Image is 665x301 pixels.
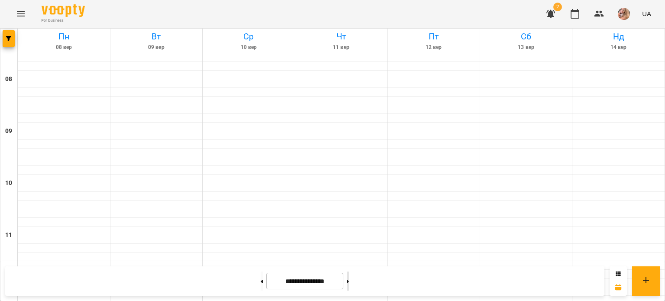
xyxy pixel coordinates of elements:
h6: 11 вер [297,43,386,52]
h6: 08 [5,74,12,84]
h6: 12 вер [389,43,478,52]
span: 2 [553,3,562,11]
h6: Вт [112,30,201,43]
h6: Пн [19,30,109,43]
h6: 08 вер [19,43,109,52]
h6: Нд [574,30,663,43]
h6: Пт [389,30,478,43]
h6: 09 [5,126,12,136]
h6: 10 [5,178,12,188]
span: UA [642,9,651,18]
h6: 09 вер [112,43,201,52]
h6: 13 вер [481,43,571,52]
h6: Чт [297,30,386,43]
h6: Ср [204,30,294,43]
button: UA [639,6,655,22]
h6: 10 вер [204,43,294,52]
h6: Сб [481,30,571,43]
h6: 14 вер [574,43,663,52]
h6: 11 [5,230,12,240]
img: Voopty Logo [42,4,85,17]
span: For Business [42,18,85,23]
img: 9c4c51a4d42acbd288cc1c133c162c1f.jpg [618,8,630,20]
button: Menu [10,3,31,24]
